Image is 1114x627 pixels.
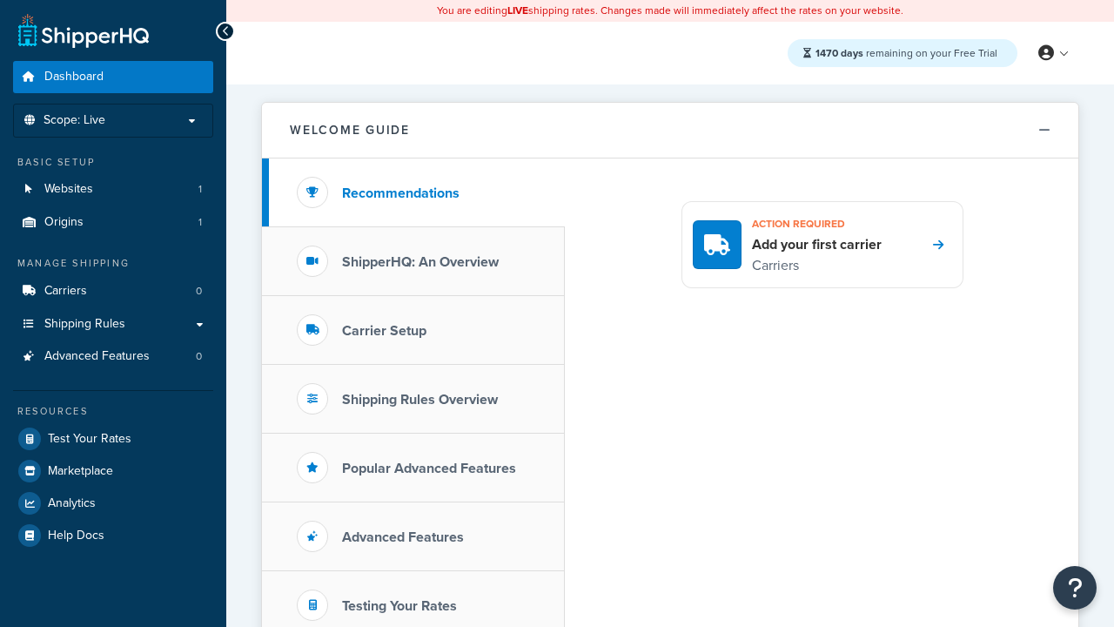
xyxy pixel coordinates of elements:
[815,45,863,61] strong: 1470 days
[196,349,202,364] span: 0
[342,529,464,545] h3: Advanced Features
[48,432,131,447] span: Test Your Rates
[44,349,150,364] span: Advanced Features
[198,215,202,230] span: 1
[13,275,213,307] a: Carriers0
[13,488,213,519] a: Analytics
[48,529,104,543] span: Help Docs
[13,173,213,206] li: Websites
[507,3,528,18] b: LIVE
[44,113,105,128] span: Scope: Live
[13,275,213,307] li: Carriers
[342,598,457,614] h3: Testing Your Rates
[290,124,410,137] h2: Welcome Guide
[44,215,84,230] span: Origins
[13,155,213,170] div: Basic Setup
[196,284,202,299] span: 0
[13,308,213,340] a: Shipping Rules
[13,340,213,373] li: Advanced Features
[13,206,213,239] a: Origins1
[44,317,125,332] span: Shipping Rules
[44,70,104,84] span: Dashboard
[752,212,882,235] h3: Action required
[815,45,997,61] span: remaining on your Free Trial
[13,423,213,455] a: Test Your Rates
[13,173,213,206] a: Websites1
[13,404,213,419] div: Resources
[44,284,87,299] span: Carriers
[342,392,498,408] h3: Shipping Rules Overview
[48,496,96,511] span: Analytics
[752,235,882,254] h4: Add your first carrier
[342,185,460,201] h3: Recommendations
[262,103,1078,158] button: Welcome Guide
[198,182,202,197] span: 1
[342,323,426,339] h3: Carrier Setup
[342,254,499,270] h3: ShipperHQ: An Overview
[13,206,213,239] li: Origins
[752,254,882,277] p: Carriers
[1053,566,1097,610] button: Open Resource Center
[13,340,213,373] a: Advanced Features0
[48,464,113,479] span: Marketplace
[342,461,516,476] h3: Popular Advanced Features
[13,61,213,93] a: Dashboard
[44,182,93,197] span: Websites
[13,520,213,551] a: Help Docs
[13,256,213,271] div: Manage Shipping
[13,455,213,487] a: Marketplace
